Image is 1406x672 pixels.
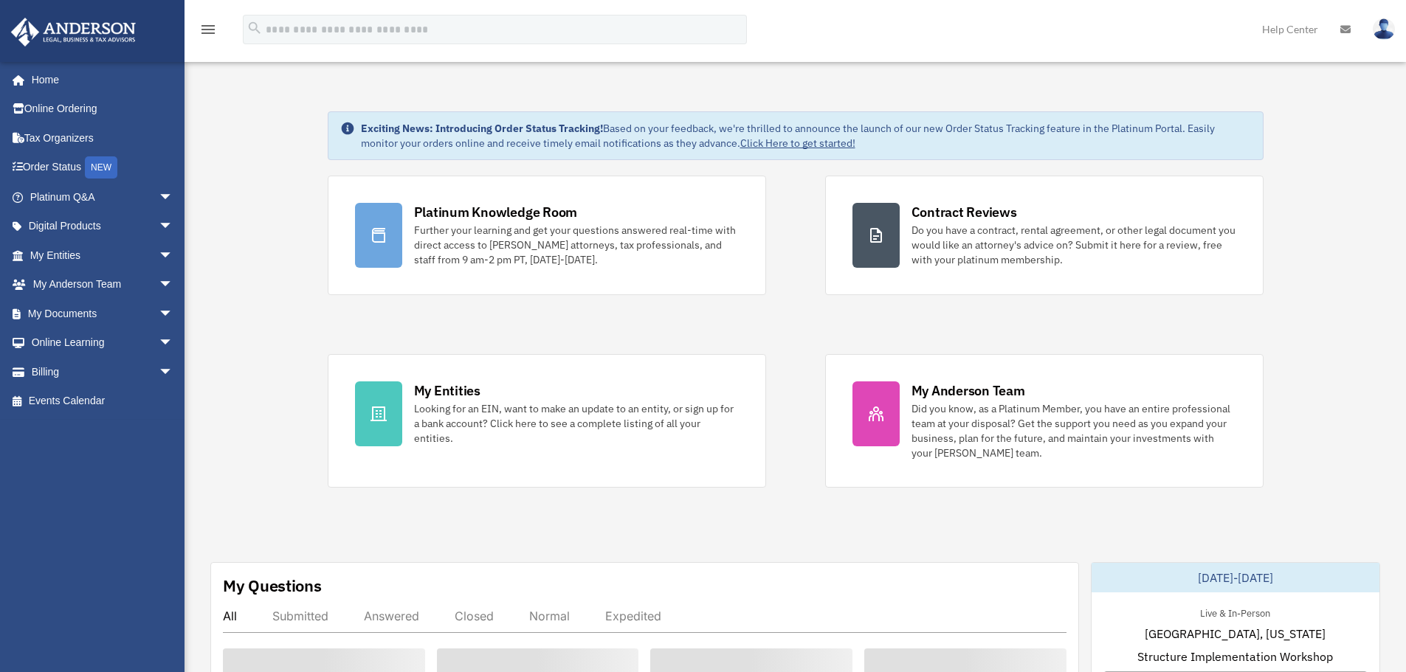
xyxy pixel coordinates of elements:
div: Based on your feedback, we're thrilled to announce the launch of our new Order Status Tracking fe... [361,121,1251,150]
div: Live & In-Person [1188,604,1282,620]
div: Closed [455,609,494,623]
div: Platinum Knowledge Room [414,203,578,221]
span: arrow_drop_down [159,240,188,271]
a: Click Here to get started! [740,136,855,150]
span: arrow_drop_down [159,212,188,242]
a: Tax Organizers [10,123,196,153]
div: Further your learning and get your questions answered real-time with direct access to [PERSON_NAM... [414,223,739,267]
a: Online Ordering [10,94,196,124]
div: Do you have a contract, rental agreement, or other legal document you would like an attorney's ad... [912,223,1236,267]
div: Contract Reviews [912,203,1017,221]
span: [GEOGRAPHIC_DATA], [US_STATE] [1145,625,1326,642]
img: User Pic [1373,18,1395,40]
img: Anderson Advisors Platinum Portal [7,18,140,46]
a: Home [10,65,188,94]
a: menu [199,26,217,38]
strong: Exciting News: Introducing Order Status Tracking! [361,122,603,135]
div: Submitted [272,609,328,623]
span: arrow_drop_down [159,182,188,212]
i: search [247,20,263,36]
div: Expedited [605,609,661,623]
div: [DATE]-[DATE] [1092,563,1379,592]
a: Platinum Knowledge Room Further your learning and get your questions answered real-time with dire... [328,176,766,295]
div: My Entities [414,381,480,400]
div: NEW [85,156,117,179]
div: Answered [364,609,419,623]
span: arrow_drop_down [159,299,188,329]
div: My Questions [223,575,322,597]
span: arrow_drop_down [159,270,188,300]
span: Structure Implementation Workshop [1137,648,1333,665]
a: Online Learningarrow_drop_down [10,328,196,358]
div: Normal [529,609,570,623]
a: Digital Productsarrow_drop_down [10,212,196,241]
div: Looking for an EIN, want to make an update to an entity, or sign up for a bank account? Click her... [414,401,739,446]
a: Contract Reviews Do you have a contract, rental agreement, or other legal document you would like... [825,176,1264,295]
div: My Anderson Team [912,381,1025,400]
a: My Documentsarrow_drop_down [10,299,196,328]
span: arrow_drop_down [159,357,188,387]
a: My Anderson Teamarrow_drop_down [10,270,196,299]
a: Platinum Q&Aarrow_drop_down [10,182,196,212]
a: Events Calendar [10,387,196,416]
a: Order StatusNEW [10,153,196,183]
a: Billingarrow_drop_down [10,357,196,387]
span: arrow_drop_down [159,328,188,358]
a: My Entitiesarrow_drop_down [10,240,196,270]
a: My Anderson Team Did you know, as a Platinum Member, you have an entire professional team at your... [825,354,1264,488]
div: All [223,609,237,623]
div: Did you know, as a Platinum Member, you have an entire professional team at your disposal? Get th... [912,401,1236,460]
a: My Entities Looking for an EIN, want to make an update to an entity, or sign up for a bank accoun... [328,354,766,488]
i: menu [199,21,217,38]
